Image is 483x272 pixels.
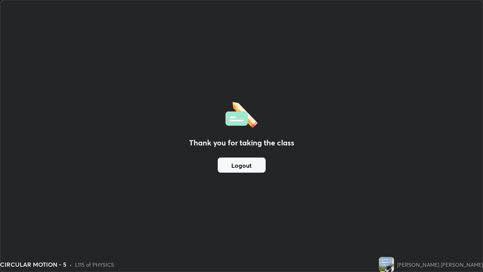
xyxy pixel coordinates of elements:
button: Logout [218,158,266,173]
img: offlineFeedback.1438e8b3.svg [225,99,258,128]
div: • [69,261,72,269]
img: 7d7f4a73bbfb4e50a1e6aa97a1a5dfaf.jpg [379,257,394,272]
div: L115 of PHYSICS [75,261,114,269]
div: [PERSON_NAME] [PERSON_NAME] [397,261,483,269]
h2: Thank you for taking the class [189,137,294,148]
